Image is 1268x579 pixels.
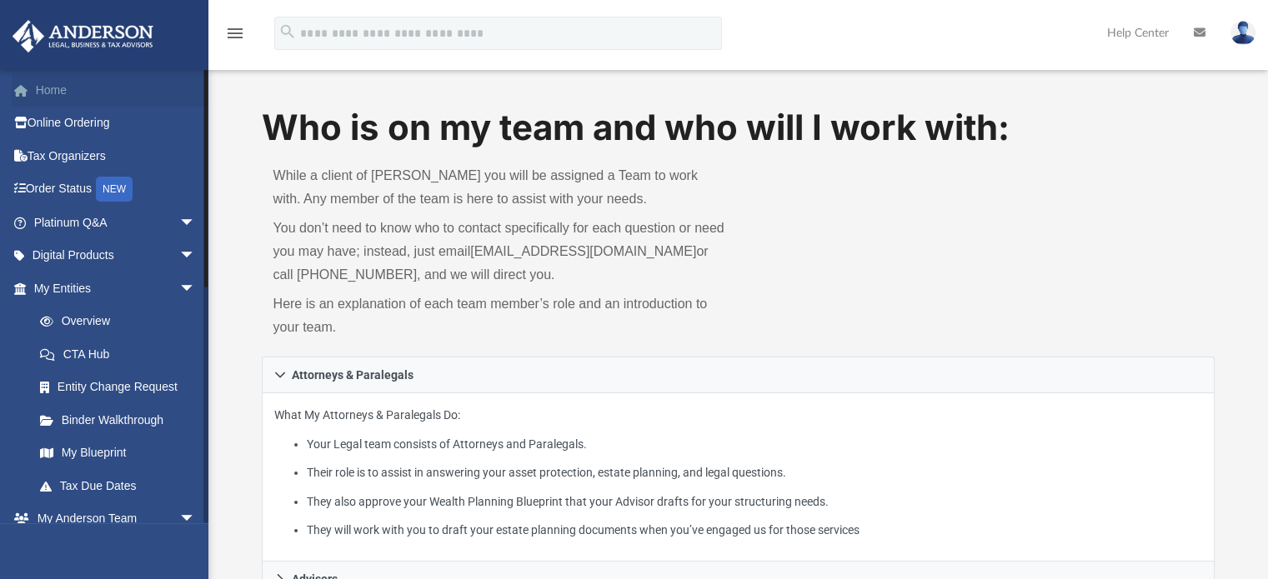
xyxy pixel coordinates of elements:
span: Attorneys & Paralegals [292,369,413,381]
span: arrow_drop_down [179,502,213,537]
div: NEW [96,177,133,202]
li: They also approve your Wealth Planning Blueprint that your Advisor drafts for your structuring ne... [307,492,1203,512]
a: Overview [23,305,221,338]
img: User Pic [1230,21,1255,45]
li: They will work with you to draft your estate planning documents when you’ve engaged us for those ... [307,520,1203,541]
a: [EMAIL_ADDRESS][DOMAIN_NAME] [470,244,696,258]
p: Here is an explanation of each team member’s role and an introduction to your team. [273,292,727,339]
a: menu [225,32,245,43]
a: Order StatusNEW [12,172,221,207]
p: What My Attorneys & Paralegals Do: [274,405,1203,541]
a: My Blueprint [23,437,213,470]
i: menu [225,23,245,43]
a: Digital Productsarrow_drop_down [12,239,221,272]
li: Your Legal team consists of Attorneys and Paralegals. [307,434,1203,455]
a: Attorneys & Paralegals [262,357,1215,393]
img: Anderson Advisors Platinum Portal [8,20,158,52]
a: Tax Due Dates [23,469,221,502]
i: search [278,22,297,41]
a: Entity Change Request [23,371,221,404]
a: My Entitiesarrow_drop_down [12,272,221,305]
a: Platinum Q&Aarrow_drop_down [12,206,221,239]
span: arrow_drop_down [179,239,213,273]
span: arrow_drop_down [179,272,213,306]
a: My Anderson Teamarrow_drop_down [12,502,213,536]
h1: Who is on my team and who will I work with: [262,103,1215,152]
a: CTA Hub [23,337,221,371]
div: Attorneys & Paralegals [262,393,1215,562]
a: Binder Walkthrough [23,403,221,437]
span: arrow_drop_down [179,206,213,240]
a: Online Ordering [12,107,221,140]
p: You don’t need to know who to contact specifically for each question or need you may have; instea... [273,217,727,287]
a: Tax Organizers [12,139,221,172]
p: While a client of [PERSON_NAME] you will be assigned a Team to work with. Any member of the team ... [273,164,727,211]
a: Home [12,73,221,107]
li: Their role is to assist in answering your asset protection, estate planning, and legal questions. [307,462,1203,483]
